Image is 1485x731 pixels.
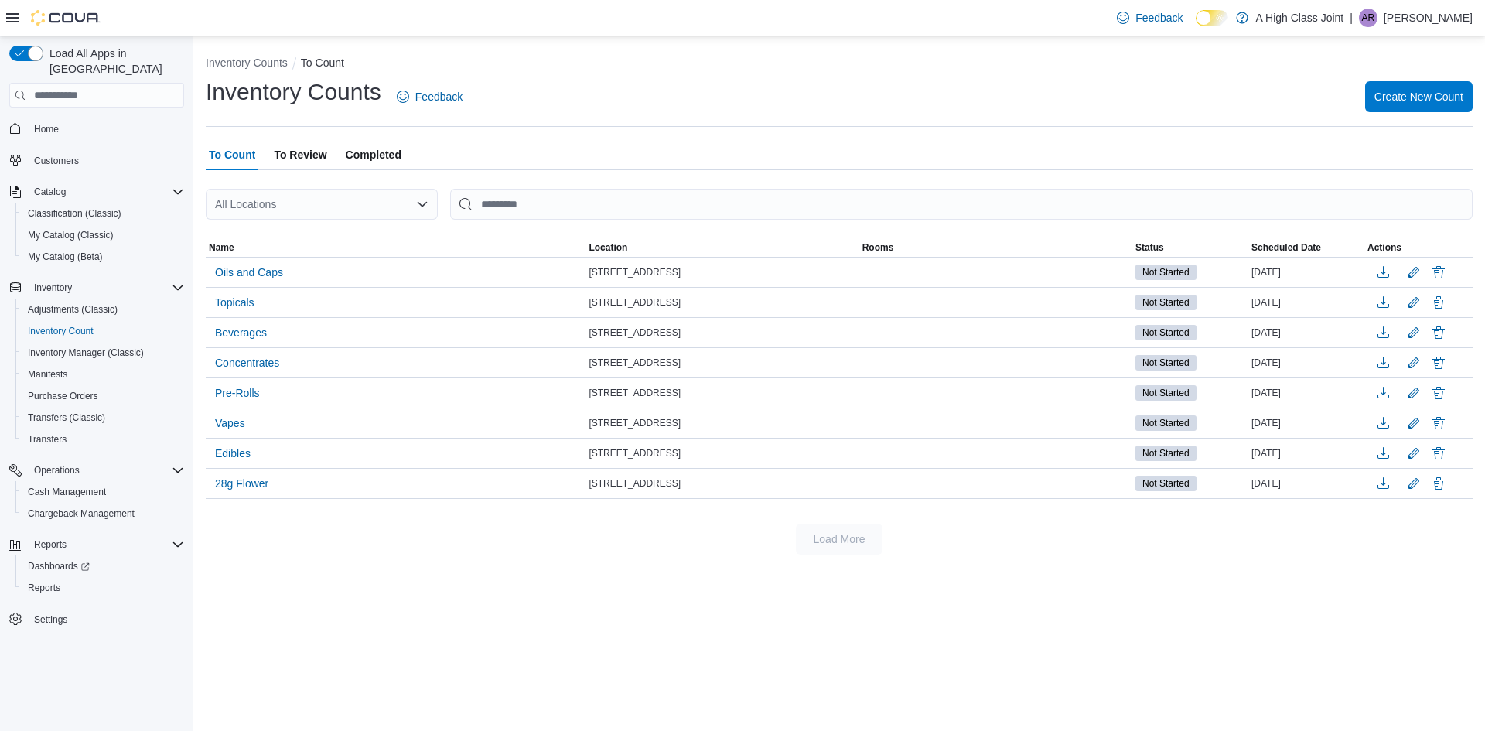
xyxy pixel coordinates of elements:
a: Purchase Orders [22,387,104,405]
a: Customers [28,152,85,170]
a: Inventory Count [22,322,100,340]
span: [STREET_ADDRESS] [589,266,681,278]
button: Reports [15,577,190,599]
span: Scheduled Date [1251,241,1321,254]
span: Manifests [22,365,184,384]
button: Cash Management [15,481,190,503]
a: My Catalog (Classic) [22,226,120,244]
span: My Catalog (Classic) [22,226,184,244]
div: Alexa Rushton [1359,9,1377,27]
button: Edit count details [1405,351,1423,374]
button: Edit count details [1405,321,1423,344]
button: Delete [1429,384,1448,402]
span: [STREET_ADDRESS] [589,296,681,309]
span: Not Started [1135,385,1197,401]
button: Operations [3,459,190,481]
span: Dashboards [28,560,90,572]
button: Inventory Counts [206,56,288,69]
button: Name [206,238,585,257]
a: Chargeback Management [22,504,141,523]
button: Create New Count [1365,81,1473,112]
button: Purchase Orders [15,385,190,407]
button: 28g Flower [209,472,275,495]
button: Scheduled Date [1248,238,1364,257]
span: AR [1362,9,1375,27]
button: Inventory [3,277,190,299]
span: Not Started [1142,386,1190,400]
nav: Complex example [9,111,184,671]
input: This is a search bar. After typing your query, hit enter to filter the results lower in the page. [450,189,1473,220]
img: Cova [31,10,101,26]
span: Reports [28,535,184,554]
button: Pre-Rolls [209,381,266,405]
a: Transfers (Classic) [22,408,111,427]
span: Location [589,241,627,254]
a: Dashboards [22,557,96,576]
button: Customers [3,149,190,172]
button: Edit count details [1405,291,1423,314]
button: Settings [3,608,190,630]
button: Reports [3,534,190,555]
button: Catalog [3,181,190,203]
button: To Count [301,56,344,69]
span: Purchase Orders [22,387,184,405]
div: [DATE] [1248,384,1364,402]
a: Reports [22,579,67,597]
span: Transfers (Classic) [22,408,184,427]
a: Transfers [22,430,73,449]
span: Cash Management [28,486,106,498]
button: Rooms [859,238,1132,257]
button: Delete [1429,444,1448,463]
span: Create New Count [1374,89,1463,104]
div: [DATE] [1248,323,1364,342]
button: Delete [1429,293,1448,312]
span: Inventory [34,282,72,294]
a: Settings [28,610,73,629]
span: Not Started [1135,295,1197,310]
span: [STREET_ADDRESS] [589,326,681,339]
span: [STREET_ADDRESS] [589,477,681,490]
span: Purchase Orders [28,390,98,402]
button: Inventory Count [15,320,190,342]
a: Manifests [22,365,73,384]
button: Edibles [209,442,257,465]
a: Home [28,120,65,138]
button: Chargeback Management [15,503,190,524]
span: Not Started [1142,446,1190,460]
div: [DATE] [1248,263,1364,282]
button: Inventory [28,278,78,297]
button: Location [585,238,859,257]
span: Home [28,118,184,138]
span: Customers [34,155,79,167]
span: Cash Management [22,483,184,501]
a: Feedback [391,81,469,112]
span: Name [209,241,234,254]
a: Classification (Classic) [22,204,128,223]
span: Not Started [1135,325,1197,340]
div: [DATE] [1248,444,1364,463]
span: Rooms [862,241,894,254]
span: Load All Apps in [GEOGRAPHIC_DATA] [43,46,184,77]
span: Transfers [28,433,67,446]
span: My Catalog (Classic) [28,229,114,241]
button: Oils and Caps [209,261,289,284]
span: Customers [28,151,184,170]
button: Edit count details [1405,442,1423,465]
span: Pre-Rolls [215,385,260,401]
p: A High Class Joint [1256,9,1344,27]
button: Delete [1429,414,1448,432]
span: [STREET_ADDRESS] [589,387,681,399]
input: Dark Mode [1196,10,1228,26]
span: Adjustments (Classic) [22,300,184,319]
span: Inventory Manager (Classic) [28,347,144,359]
span: Not Started [1142,477,1190,490]
div: [DATE] [1248,414,1364,432]
span: Not Started [1135,265,1197,280]
button: Concentrates [209,351,285,374]
span: Edibles [215,446,251,461]
span: Completed [346,139,401,170]
span: Catalog [28,183,184,201]
span: Settings [28,610,184,629]
a: Inventory Manager (Classic) [22,343,150,362]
